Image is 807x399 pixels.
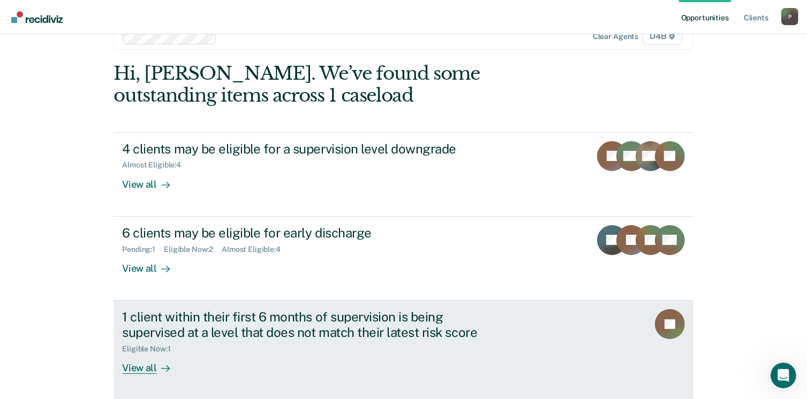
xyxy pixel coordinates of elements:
div: P [781,8,798,25]
a: 4 clients may be eligible for a supervision level downgradeAlmost Eligible:4View all [114,132,693,217]
img: Recidiviz [11,11,63,23]
div: Almost Eligible : 4 [122,160,190,170]
iframe: Intercom live chat [771,363,796,388]
div: Hi, [PERSON_NAME]. We’ve found some outstanding items across 1 caseload [114,63,577,106]
div: 4 clients may be eligible for a supervision level downgrade [122,141,498,157]
div: View all [122,353,182,374]
div: Pending : 1 [122,245,164,254]
div: Almost Eligible : 4 [222,245,289,254]
a: 6 clients may be eligible for early dischargePending:1Eligible Now:2Almost Eligible:4View all [114,217,693,301]
div: Clear agents [593,32,638,41]
div: View all [122,170,182,190]
div: Eligible Now : 2 [164,245,222,254]
div: Eligible Now : 1 [122,344,179,354]
div: View all [122,254,182,274]
span: D4B [643,28,682,45]
div: 1 client within their first 6 months of supervision is being supervised at a level that does not ... [122,309,498,340]
div: 6 clients may be eligible for early discharge [122,225,498,241]
button: Profile dropdown button [781,8,798,25]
